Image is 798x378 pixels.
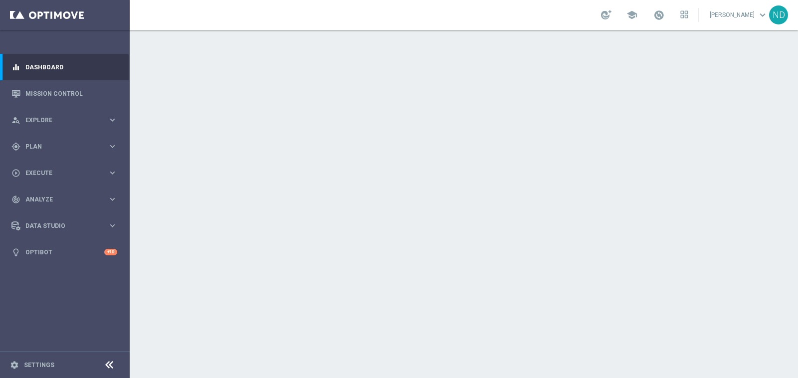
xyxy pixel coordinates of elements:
[11,195,20,204] i: track_changes
[25,239,104,265] a: Optibot
[11,80,117,107] div: Mission Control
[769,5,788,24] div: ND
[11,195,108,204] div: Analyze
[108,142,117,151] i: keyboard_arrow_right
[108,194,117,204] i: keyboard_arrow_right
[11,116,118,124] button: person_search Explore keyboard_arrow_right
[11,195,118,203] button: track_changes Analyze keyboard_arrow_right
[11,116,20,125] i: person_search
[108,168,117,178] i: keyboard_arrow_right
[25,117,108,123] span: Explore
[25,80,117,107] a: Mission Control
[757,9,768,20] span: keyboard_arrow_down
[104,249,117,255] div: +10
[11,142,108,151] div: Plan
[25,144,108,150] span: Plan
[25,223,108,229] span: Data Studio
[11,63,118,71] button: equalizer Dashboard
[25,196,108,202] span: Analyze
[11,54,117,80] div: Dashboard
[626,9,637,20] span: school
[11,63,20,72] i: equalizer
[11,142,20,151] i: gps_fixed
[25,54,117,80] a: Dashboard
[11,221,108,230] div: Data Studio
[11,169,20,178] i: play_circle_outline
[25,170,108,176] span: Execute
[11,222,118,230] button: Data Studio keyboard_arrow_right
[24,362,54,368] a: Settings
[108,115,117,125] i: keyboard_arrow_right
[11,169,108,178] div: Execute
[11,248,118,256] button: lightbulb Optibot +10
[11,248,20,257] i: lightbulb
[108,221,117,230] i: keyboard_arrow_right
[11,116,108,125] div: Explore
[11,90,118,98] button: Mission Control
[709,7,769,22] a: [PERSON_NAME]keyboard_arrow_down
[11,239,117,265] div: Optibot
[11,169,118,177] button: play_circle_outline Execute keyboard_arrow_right
[10,361,19,370] i: settings
[11,143,118,151] button: gps_fixed Plan keyboard_arrow_right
